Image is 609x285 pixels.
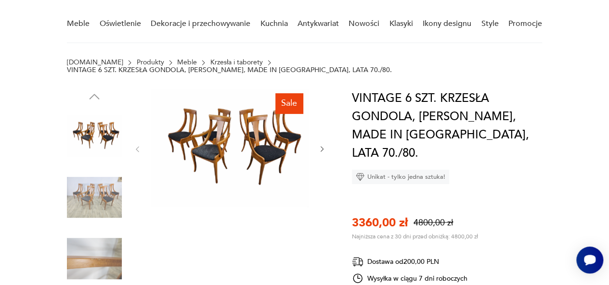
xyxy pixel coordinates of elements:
[352,170,449,184] div: Unikat - tylko jedna sztuka!
[352,233,478,240] p: Najniższa cena z 30 dni przed obniżką: 4800,00 zł
[356,173,364,181] img: Ikona diamentu
[275,93,303,113] div: Sale
[414,217,453,229] p: 4800,00 zł
[389,5,413,42] a: Klasyki
[67,170,122,225] img: Zdjęcie produktu VINTAGE 6 SZT. KRZESŁA GONDOLA, PIETRO COSTANTINI, MADE IN ITALY, LATA 70./80.
[352,89,542,162] h1: VINTAGE 6 SZT. KRZESŁA GONDOLA, [PERSON_NAME], MADE IN [GEOGRAPHIC_DATA], LATA 70./80.
[352,256,363,268] img: Ikona dostawy
[352,273,467,284] div: Wysyłka w ciągu 7 dni roboczych
[260,5,287,42] a: Kuchnia
[210,59,263,66] a: Krzesła i taborety
[67,5,90,42] a: Meble
[481,5,498,42] a: Style
[352,215,408,231] p: 3360,00 zł
[151,5,250,42] a: Dekoracje i przechowywanie
[423,5,471,42] a: Ikony designu
[100,5,141,42] a: Oświetlenie
[151,89,309,207] img: Zdjęcie produktu VINTAGE 6 SZT. KRZESŁA GONDOLA, PIETRO COSTANTINI, MADE IN ITALY, LATA 70./80.
[67,109,122,163] img: Zdjęcie produktu VINTAGE 6 SZT. KRZESŁA GONDOLA, PIETRO COSTANTINI, MADE IN ITALY, LATA 70./80.
[67,59,123,66] a: [DOMAIN_NAME]
[349,5,379,42] a: Nowości
[508,5,542,42] a: Promocje
[576,247,603,273] iframe: Smartsupp widget button
[298,5,339,42] a: Antykwariat
[137,59,164,66] a: Produkty
[67,66,392,74] p: VINTAGE 6 SZT. KRZESŁA GONDOLA, [PERSON_NAME], MADE IN [GEOGRAPHIC_DATA], LATA 70./80.
[352,256,467,268] div: Dostawa od 200,00 PLN
[177,59,197,66] a: Meble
